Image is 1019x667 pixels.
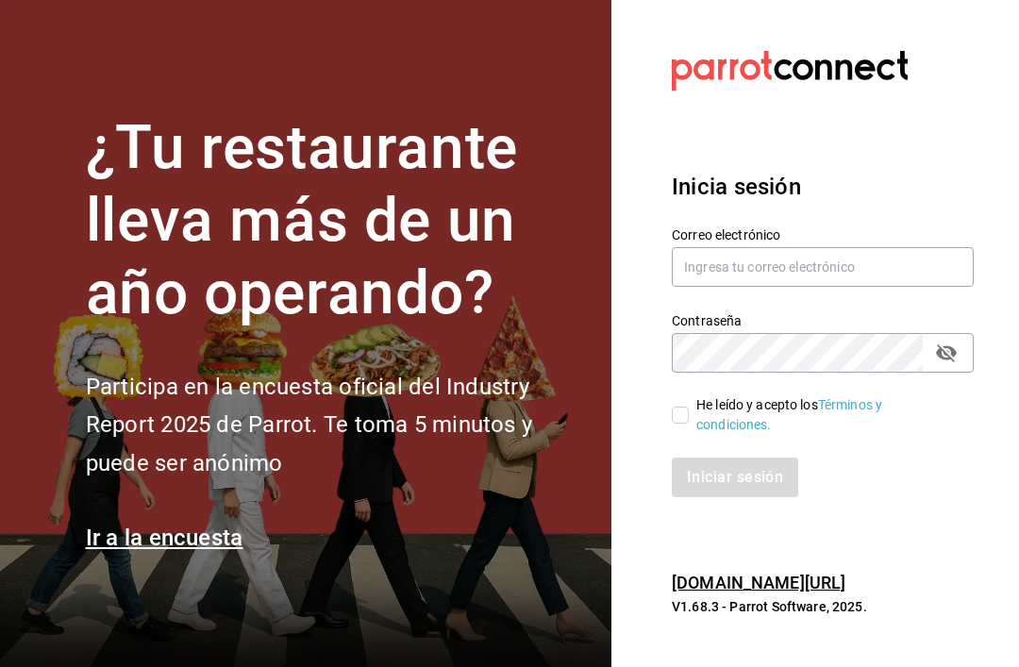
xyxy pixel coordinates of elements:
[672,597,974,616] p: V1.68.3 - Parrot Software, 2025.
[696,395,959,435] div: He leído y acepto los
[86,368,589,483] h2: Participa en la encuesta oficial del Industry Report 2025 de Parrot. Te toma 5 minutos y puede se...
[672,228,974,242] label: Correo electrónico
[672,314,974,327] label: Contraseña
[672,170,974,204] h3: Inicia sesión
[930,337,962,369] button: passwordField
[86,525,243,551] a: Ir a la encuesta
[672,573,845,592] a: [DOMAIN_NAME][URL]
[86,112,589,329] h1: ¿Tu restaurante lleva más de un año operando?
[672,247,974,287] input: Ingresa tu correo electrónico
